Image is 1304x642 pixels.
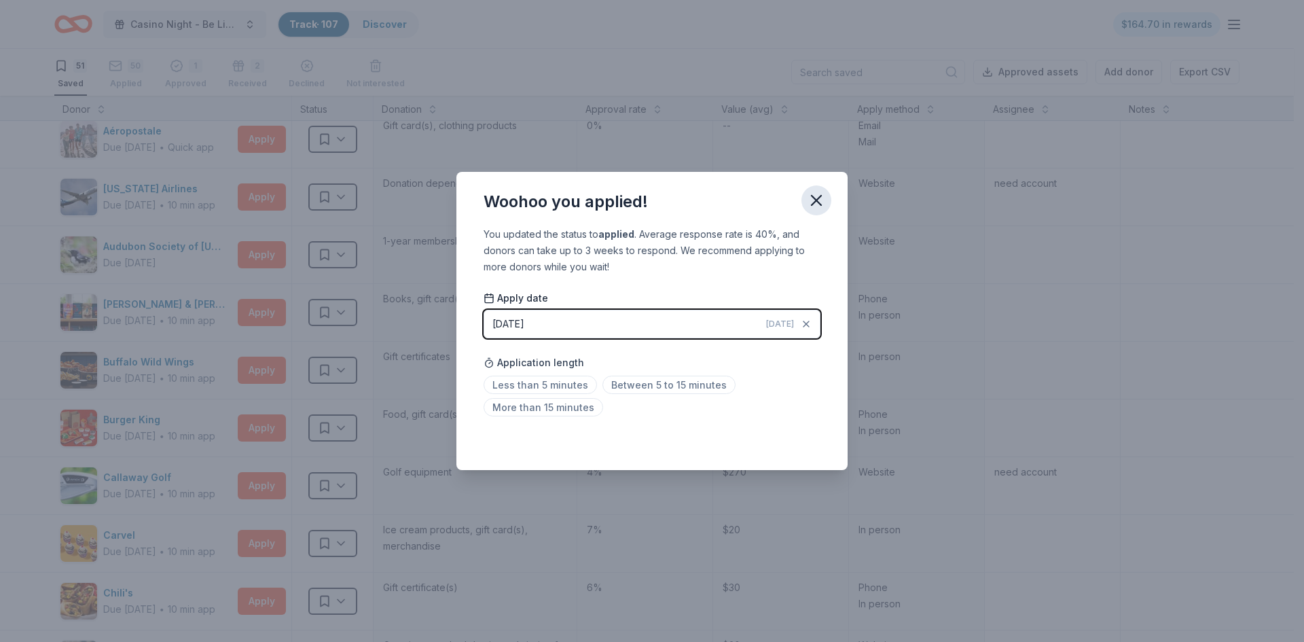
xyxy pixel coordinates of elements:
span: Between 5 to 15 minutes [602,376,736,394]
b: applied [598,228,634,240]
div: Woohoo you applied! [484,191,648,213]
span: Apply date [484,291,548,305]
span: Less than 5 minutes [484,376,597,394]
span: More than 15 minutes [484,398,603,416]
span: Application length [484,355,584,371]
span: [DATE] [766,319,794,329]
div: You updated the status to . Average response rate is 40%, and donors can take up to 3 weeks to re... [484,226,820,275]
button: [DATE][DATE] [484,310,820,338]
div: [DATE] [492,316,524,332]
